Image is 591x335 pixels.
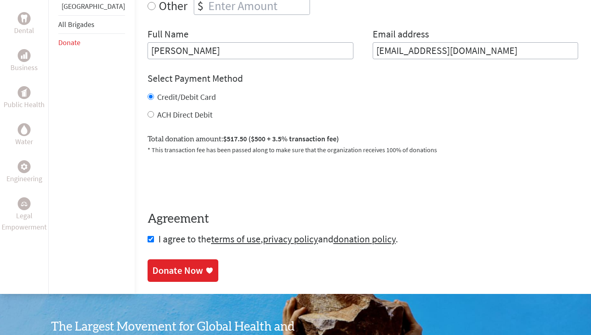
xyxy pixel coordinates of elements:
[18,86,31,99] div: Public Health
[373,28,429,42] label: Email address
[10,49,38,73] a: BusinessBusiness
[21,52,27,59] img: Business
[21,201,27,206] img: Legal Empowerment
[148,164,270,196] iframe: reCAPTCHA
[148,72,578,85] h4: Select Payment Method
[21,163,27,170] img: Engineering
[148,133,339,145] label: Total donation amount:
[14,12,34,36] a: DentalDental
[2,197,47,233] a: Legal EmpowermentLegal Empowerment
[58,1,125,15] li: Guatemala
[18,49,31,62] div: Business
[21,15,27,23] img: Dental
[373,42,579,59] input: Your Email
[58,15,125,34] li: All Brigades
[14,25,34,36] p: Dental
[18,12,31,25] div: Dental
[148,145,578,155] p: * This transaction fee has been passed along to make sure that the organization receives 100% of ...
[157,92,216,102] label: Credit/Debit Card
[10,62,38,73] p: Business
[157,110,213,120] label: ACH Direct Debit
[211,233,261,245] a: terms of use
[58,20,94,29] a: All Brigades
[58,34,125,52] li: Donate
[21,89,27,97] img: Public Health
[2,210,47,233] p: Legal Empowerment
[148,28,189,42] label: Full Name
[148,259,218,282] a: Donate Now
[18,197,31,210] div: Legal Empowerment
[21,125,27,134] img: Water
[223,134,339,143] span: $517.50 ($500 + 3.5% transaction fee)
[333,233,396,245] a: donation policy
[158,233,398,245] span: I agree to the , and .
[15,136,33,147] p: Water
[148,42,353,59] input: Enter Full Name
[263,233,318,245] a: privacy policy
[15,123,33,147] a: WaterWater
[148,212,578,226] h4: Agreement
[18,160,31,173] div: Engineering
[152,264,203,277] div: Donate Now
[4,86,45,110] a: Public HealthPublic Health
[18,123,31,136] div: Water
[58,38,80,47] a: Donate
[62,2,125,11] a: [GEOGRAPHIC_DATA]
[6,173,42,184] p: Engineering
[4,99,45,110] p: Public Health
[6,160,42,184] a: EngineeringEngineering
